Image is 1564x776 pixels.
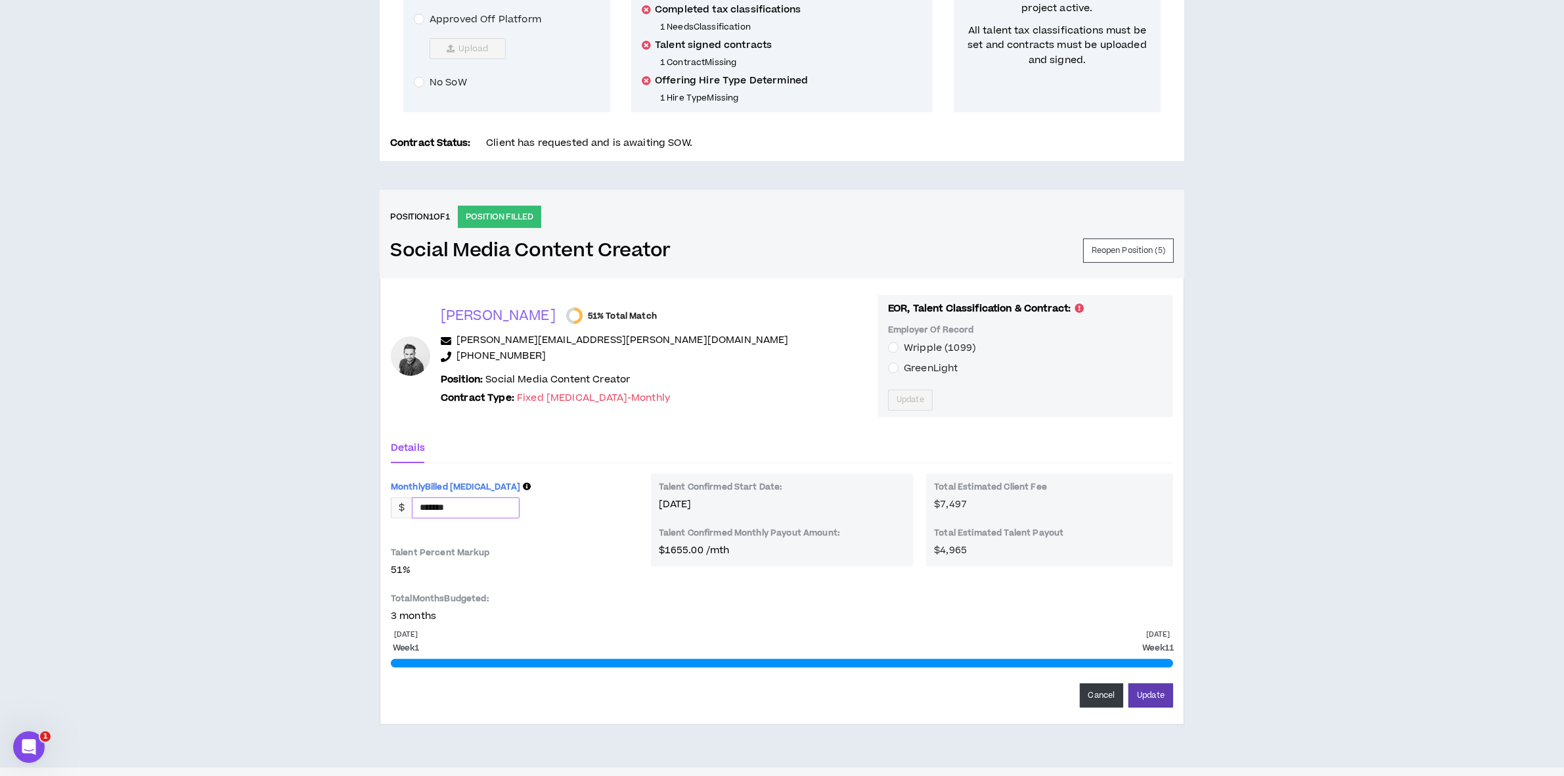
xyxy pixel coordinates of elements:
p: Week 1 [393,642,419,654]
h6: Position 1 of 1 [390,211,450,223]
button: Cancel [1080,683,1124,708]
div: Details [391,441,425,455]
span: Fixed [MEDICAL_DATA] [517,391,670,405]
p: Week 11 [1142,642,1173,654]
b: Position: [441,373,483,386]
b: Contract Type: [441,391,514,405]
p: Total Estimated Talent Payout [934,528,1165,543]
iframe: Intercom live chat [13,731,45,763]
span: All talent tax classifications must be set and contracts must be uploaded and signed. [964,24,1150,68]
p: Contract Status: [390,136,470,150]
p: [DATE] [659,497,906,512]
div: $ [391,497,412,518]
span: Monthly Billed [MEDICAL_DATA] [391,481,520,493]
span: $7,497 [934,497,967,511]
button: Update [888,390,933,411]
span: Approved Off Platform [424,12,547,27]
span: $4,965 [934,543,967,557]
p: 1 Hire Type Missing [660,93,922,103]
span: Client has requested and is awaiting SOW. [486,136,692,150]
p: EOR, Talent Classification & Contract: [888,302,1084,316]
p: POSITION FILLED [458,206,541,228]
a: [PHONE_NUMBER] [457,349,546,365]
span: Offering Hire Type Determined [655,74,808,87]
div: Chris H. [391,336,430,376]
p: 1 Needs Classification [660,22,922,32]
p: [PERSON_NAME] [441,307,556,325]
button: Reopen Position (5) [1083,239,1174,263]
span: No SoW [424,76,472,90]
p: $1655.00 /mth [659,543,906,558]
span: 1 [40,731,51,742]
p: Talent Confirmed Monthly Payout Amount: [659,528,839,538]
span: Talent signed contracts [655,39,772,52]
span: Completed tax classifications [655,3,801,16]
span: 51% Total Match [588,311,657,321]
p: 3 months [391,609,638,624]
span: 51 % [391,563,411,578]
button: Update [1128,683,1173,708]
p: Talent Confirmed Start Date: [659,482,782,492]
span: Wripple (1099) [904,341,975,355]
a: [PERSON_NAME][EMAIL_ADDRESS][PERSON_NAME][DOMAIN_NAME] [457,333,789,349]
span: - monthly [627,391,670,405]
span: Upload [430,38,506,59]
p: Talent Percent Markup [391,547,489,558]
span: Total Months Budgeted: [391,593,489,605]
p: [DATE] [1146,629,1169,639]
a: Social Media Content Creator [390,239,671,262]
p: Total Estimated Client Fee [934,482,1165,497]
p: [DATE] [394,629,417,639]
span: GreenLight [904,361,958,375]
p: Social Media Content Creator [441,373,630,387]
p: Employer Of Record [888,325,1163,340]
p: 1 Contract Missing [660,57,922,68]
